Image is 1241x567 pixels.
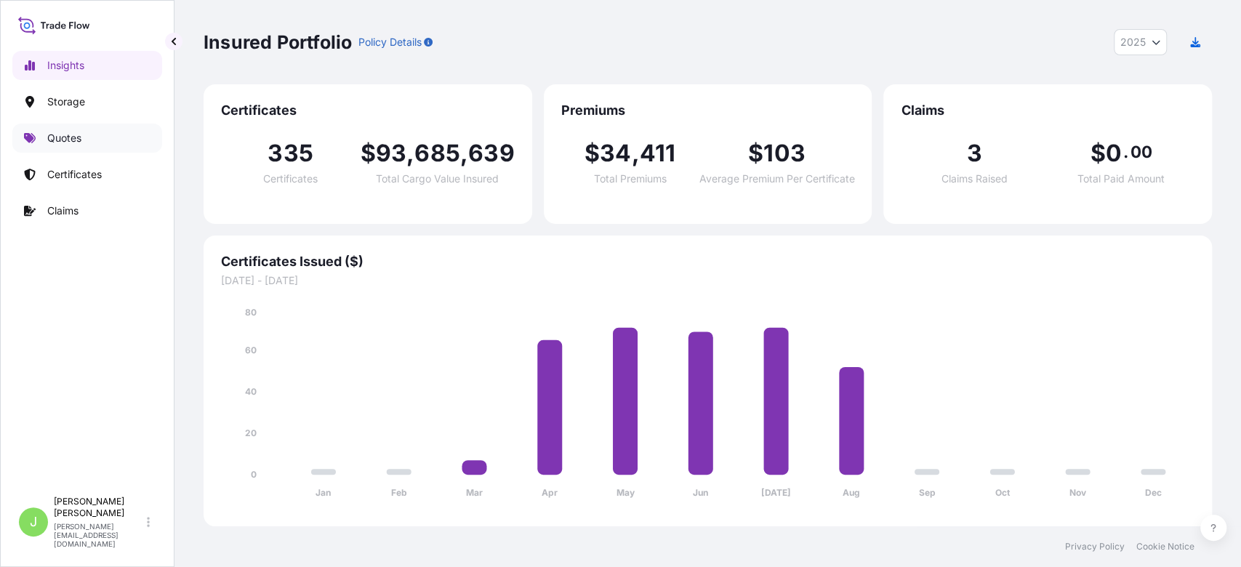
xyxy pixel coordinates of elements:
tspan: Sep [918,487,935,498]
span: Claims [901,102,1194,119]
tspan: Jun [693,487,708,498]
span: J [30,515,37,529]
a: Insights [12,51,162,80]
span: Premiums [561,102,855,119]
span: Certificates [263,174,318,184]
span: , [631,142,639,165]
span: . [1123,146,1128,158]
p: [PERSON_NAME][EMAIL_ADDRESS][DOMAIN_NAME] [54,522,144,548]
tspan: Dec [1145,487,1162,498]
span: 685 [414,142,460,165]
a: Claims [12,196,162,225]
span: , [460,142,468,165]
button: Year Selector [1114,29,1167,55]
a: Quotes [12,124,162,153]
tspan: Feb [391,487,407,498]
p: Certificates [47,167,102,182]
span: 34 [600,142,631,165]
span: Total Paid Amount [1077,174,1165,184]
tspan: [DATE] [761,487,791,498]
span: Average Premium Per Certificate [699,174,854,184]
span: 639 [468,142,515,165]
span: Total Cargo Value Insured [376,174,499,184]
tspan: 80 [245,307,257,318]
a: Storage [12,87,162,116]
span: Claims Raised [941,174,1008,184]
span: 103 [763,142,806,165]
span: 2025 [1120,35,1146,49]
span: Certificates Issued ($) [221,253,1194,270]
p: [PERSON_NAME] [PERSON_NAME] [54,496,144,519]
span: Certificates [221,102,515,119]
tspan: 40 [245,386,257,397]
span: $ [585,142,600,165]
a: Privacy Policy [1065,541,1125,552]
span: $ [1090,142,1105,165]
p: Insured Portfolio [204,31,352,54]
tspan: 20 [245,427,257,438]
span: 0 [1106,142,1122,165]
span: $ [748,142,763,165]
span: 3 [967,142,982,165]
span: 335 [268,142,313,165]
span: , [406,142,414,165]
tspan: 0 [251,469,257,480]
tspan: 60 [245,345,257,355]
p: Policy Details [358,35,421,49]
span: Total Premiums [594,174,667,184]
tspan: Mar [466,487,483,498]
tspan: Jan [316,487,331,498]
p: Insights [47,58,84,73]
span: 411 [640,142,676,165]
tspan: Apr [542,487,558,498]
span: 00 [1130,146,1152,158]
tspan: Oct [995,487,1011,498]
tspan: Aug [843,487,860,498]
tspan: Nov [1069,487,1087,498]
a: Certificates [12,160,162,189]
tspan: May [616,487,635,498]
p: Quotes [47,131,81,145]
p: Storage [47,94,85,109]
p: Claims [47,204,79,218]
a: Cookie Notice [1136,541,1194,552]
span: 93 [376,142,406,165]
span: $ [360,142,375,165]
span: [DATE] - [DATE] [221,273,1194,288]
